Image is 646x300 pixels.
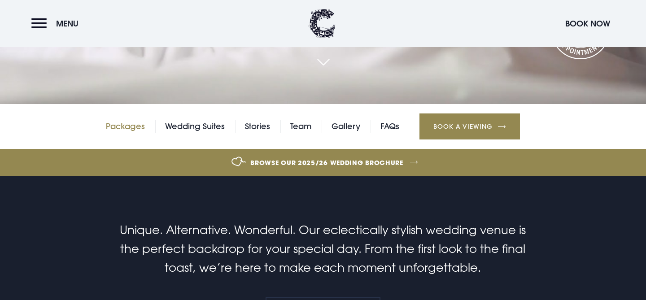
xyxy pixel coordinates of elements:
a: Wedding Suites [165,120,225,133]
a: Gallery [332,120,360,133]
img: Clandeboye Lodge [309,9,336,38]
button: Book Now [561,14,615,33]
a: Stories [245,120,270,133]
a: Book a Viewing [419,113,520,139]
a: Team [290,120,311,133]
a: Packages [106,120,145,133]
button: Menu [31,14,83,33]
span: Menu [56,18,79,29]
p: Unique. Alternative. Wonderful. Our eclectically stylish wedding venue is the perfect backdrop fo... [109,221,537,277]
a: FAQs [380,120,399,133]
